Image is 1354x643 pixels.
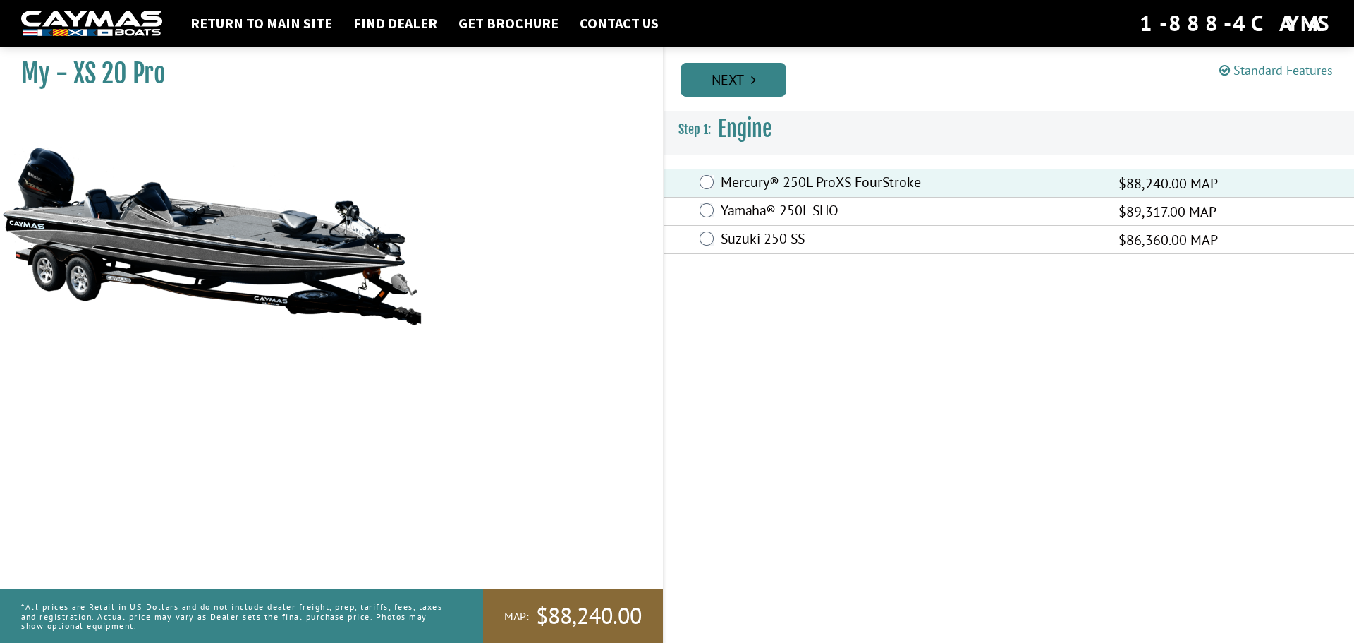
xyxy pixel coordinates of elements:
label: Mercury® 250L ProXS FourStroke [721,174,1101,194]
a: Next [681,63,786,97]
a: MAP:$88,240.00 [483,589,663,643]
span: $86,360.00 MAP [1118,229,1218,251]
h3: Engine [664,103,1354,155]
div: 1-888-4CAYMAS [1140,8,1333,39]
a: Return to main site [183,14,339,32]
span: $88,240.00 [536,601,642,631]
a: Standard Features [1219,62,1333,78]
span: MAP: [504,609,529,624]
span: $88,240.00 MAP [1118,173,1218,194]
img: white-logo-c9c8dbefe5ff5ceceb0f0178aa75bf4bb51f6bca0971e226c86eb53dfe498488.png [21,11,162,37]
span: $89,317.00 MAP [1118,201,1216,222]
p: *All prices are Retail in US Dollars and do not include dealer freight, prep, tariffs, fees, taxe... [21,595,451,637]
a: Find Dealer [346,14,444,32]
label: Suzuki 250 SS [721,230,1101,251]
ul: Pagination [677,61,1354,97]
a: Get Brochure [451,14,566,32]
a: Contact Us [573,14,666,32]
label: Yamaha® 250L SHO [721,202,1101,222]
h1: My - XS 20 Pro [21,58,628,90]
